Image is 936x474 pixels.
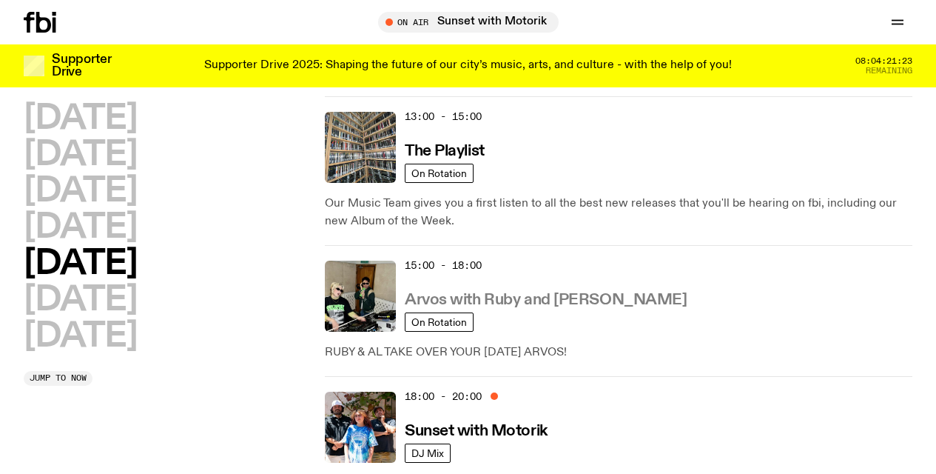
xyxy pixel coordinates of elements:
[405,141,485,159] a: The Playlist
[405,293,687,308] h3: Arvos with Ruby and [PERSON_NAME]
[24,284,137,317] button: [DATE]
[405,444,451,463] a: DJ Mix
[30,374,87,382] span: Jump to now
[405,313,474,332] a: On Rotation
[24,247,137,281] button: [DATE]
[405,290,687,308] a: Arvos with Ruby and [PERSON_NAME]
[24,102,137,136] button: [DATE]
[405,258,482,273] span: 15:00 - 18:00
[325,392,396,463] img: Andrew, Reenie, and Pat stand in a row, smiling at the camera, in dappled light with a vine leafe...
[405,144,485,159] h3: The Playlist
[24,320,137,353] button: [DATE]
[24,371,92,386] button: Jump to now
[24,138,137,172] button: [DATE]
[24,175,137,208] button: [DATE]
[405,390,482,404] span: 18:00 - 20:00
[325,112,396,183] img: A corner shot of the fbi music library
[411,447,444,458] span: DJ Mix
[378,12,559,33] button: On AirSunset with Motorik
[405,110,482,124] span: 13:00 - 15:00
[411,316,467,327] span: On Rotation
[325,261,396,332] img: Ruby wears a Collarbones t shirt and pretends to play the DJ decks, Al sings into a pringles can....
[411,167,467,178] span: On Rotation
[405,421,548,439] a: Sunset with Motorik
[866,67,912,75] span: Remaining
[405,164,474,183] a: On Rotation
[325,344,912,361] p: RUBY & AL TAKE OVER YOUR [DATE] ARVOS!
[325,195,912,230] p: Our Music Team gives you a first listen to all the best new releases that you'll be hearing on fb...
[52,53,111,79] h3: Supporter Drive
[405,424,548,439] h3: Sunset with Motorik
[24,211,137,244] button: [DATE]
[855,57,912,65] span: 08:04:21:23
[204,59,732,73] p: Supporter Drive 2025: Shaping the future of our city’s music, arts, and culture - with the help o...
